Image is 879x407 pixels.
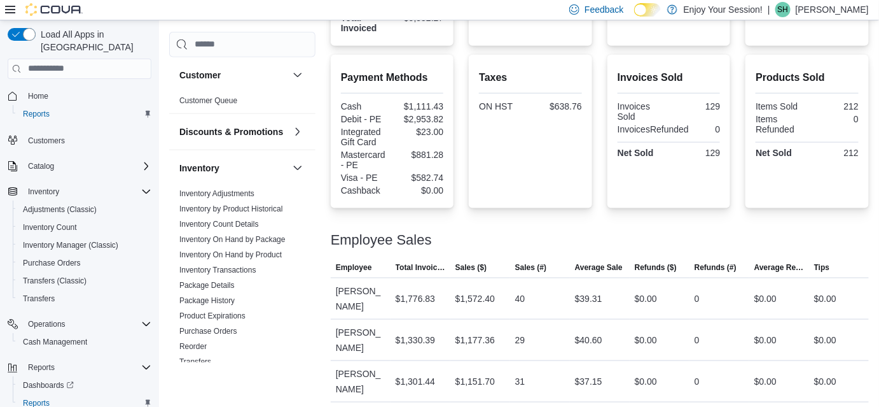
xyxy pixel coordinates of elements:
[13,333,156,351] button: Cash Management
[179,250,282,260] span: Inventory On Hand by Product
[179,234,286,245] span: Inventory On Hand by Package
[341,150,390,170] div: Mastercard - PE
[18,106,151,122] span: Reports
[290,161,305,176] button: Inventory
[694,124,720,134] div: 0
[754,332,777,348] div: $0.00
[18,291,151,306] span: Transfers
[396,291,435,306] div: $1,776.83
[331,320,391,361] div: [PERSON_NAME]
[179,162,219,175] h3: Inventory
[179,266,256,275] a: Inventory Transactions
[13,236,156,254] button: Inventory Manager (Classic)
[756,114,805,134] div: Items Refunded
[23,337,87,347] span: Cash Management
[341,185,390,196] div: Cashback
[18,220,82,235] a: Inventory Count
[341,127,390,147] div: Integrated Gift Card
[3,87,156,105] button: Home
[290,68,305,83] button: Customer
[179,162,287,175] button: Inventory
[814,262,829,273] span: Tips
[810,101,859,111] div: 212
[341,13,377,33] strong: Total Invoiced
[395,101,444,111] div: $1,111.43
[179,69,221,82] h3: Customer
[455,291,495,306] div: $1,572.40
[585,3,623,16] span: Feedback
[18,334,151,350] span: Cash Management
[13,290,156,308] button: Transfers
[179,342,207,351] a: Reorder
[515,262,546,273] span: Sales (#)
[179,311,246,321] span: Product Expirations
[179,357,211,366] a: Transfers
[754,291,777,306] div: $0.00
[18,378,79,393] a: Dashboards
[618,70,721,85] h2: Invoices Sold
[575,332,602,348] div: $40.60
[13,201,156,218] button: Adjustments (Classic)
[778,2,789,17] span: SH
[18,334,92,350] a: Cash Management
[479,70,582,85] h2: Taxes
[18,106,55,122] a: Reports
[515,374,525,389] div: 31
[341,101,390,111] div: Cash
[13,218,156,236] button: Inventory Count
[13,376,156,394] a: Dashboards
[23,204,97,215] span: Adjustments (Classic)
[3,359,156,376] button: Reports
[3,315,156,333] button: Operations
[455,374,495,389] div: $1,151.70
[331,278,391,319] div: [PERSON_NAME]
[618,124,689,134] div: InvoicesRefunded
[395,150,444,160] div: $881.28
[395,185,444,196] div: $0.00
[336,262,372,273] span: Employee
[695,332,700,348] div: 0
[179,219,259,229] span: Inventory Count Details
[28,319,66,329] span: Operations
[796,2,869,17] p: [PERSON_NAME]
[814,291,836,306] div: $0.00
[179,125,283,138] h3: Discounts & Promotions
[179,296,235,306] span: Package History
[810,114,859,124] div: 0
[18,255,151,271] span: Purchase Orders
[179,125,287,138] button: Discounts & Promotions
[179,96,237,106] span: Customer Queue
[23,317,71,332] button: Operations
[179,204,283,214] span: Inventory by Product Historical
[28,187,59,197] span: Inventory
[395,114,444,124] div: $2,953.82
[36,28,151,54] span: Load All Apps in [GEOGRAPHIC_DATA]
[23,317,151,332] span: Operations
[754,374,777,389] div: $0.00
[618,148,654,158] strong: Net Sold
[179,326,237,336] span: Purchase Orders
[179,220,259,229] a: Inventory Count Details
[18,238,151,253] span: Inventory Manager (Classic)
[179,189,254,199] span: Inventory Adjustments
[23,159,59,174] button: Catalog
[341,173,390,183] div: Visa - PE
[179,327,237,336] a: Purchase Orders
[18,238,123,253] a: Inventory Manager (Classic)
[169,93,315,113] div: Customer
[635,332,657,348] div: $0.00
[672,101,721,111] div: 129
[634,3,661,17] input: Dark Mode
[618,101,667,122] div: Invoices Sold
[23,109,50,119] span: Reports
[756,101,805,111] div: Items Sold
[23,380,74,390] span: Dashboards
[695,374,700,389] div: 0
[179,204,283,213] a: Inventory by Product Historical
[635,262,677,273] span: Refunds ($)
[3,183,156,201] button: Inventory
[515,332,525,348] div: 29
[18,220,151,235] span: Inventory Count
[179,341,207,352] span: Reorder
